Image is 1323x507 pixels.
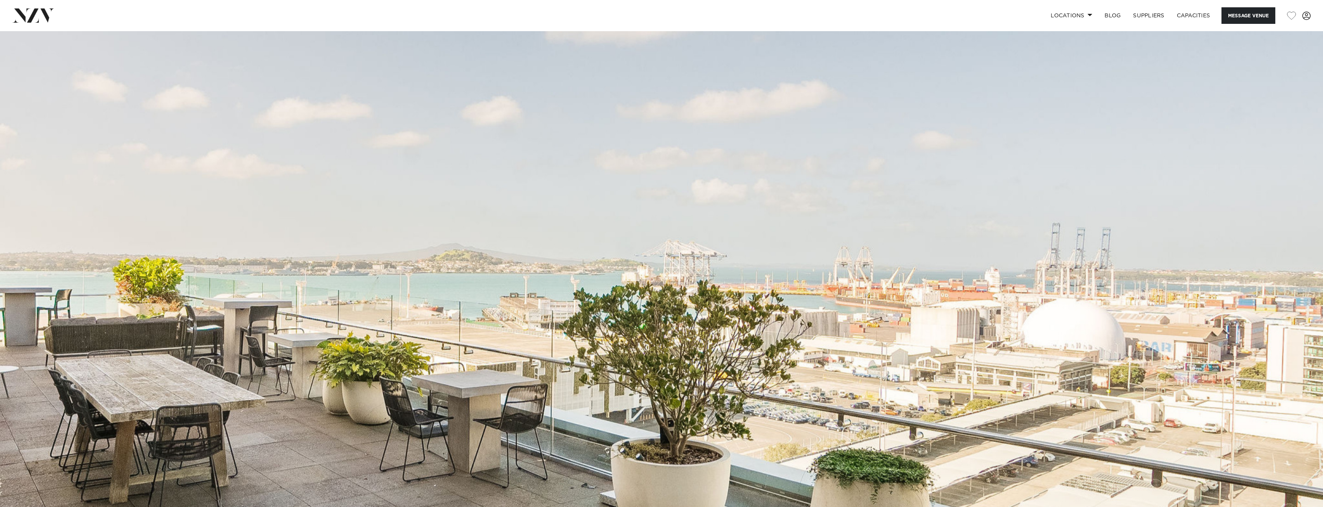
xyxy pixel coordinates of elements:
[1045,7,1098,24] a: Locations
[1221,7,1275,24] button: Message Venue
[1127,7,1170,24] a: SUPPLIERS
[1098,7,1127,24] a: BLOG
[1171,7,1216,24] a: Capacities
[12,8,54,22] img: nzv-logo.png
